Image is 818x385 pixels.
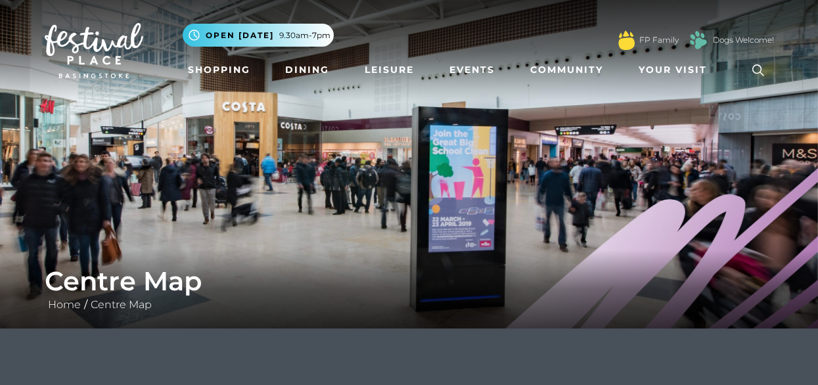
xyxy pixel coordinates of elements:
[280,58,334,82] a: Dining
[87,298,155,311] a: Centre Map
[444,58,500,82] a: Events
[45,23,143,78] img: Festival Place Logo
[633,58,719,82] a: Your Visit
[183,58,256,82] a: Shopping
[639,63,707,77] span: Your Visit
[35,265,784,313] div: /
[45,265,774,297] h1: Centre Map
[713,34,774,46] a: Dogs Welcome!
[183,24,334,47] button: Open [DATE] 9.30am-7pm
[525,58,608,82] a: Community
[206,30,274,41] span: Open [DATE]
[45,298,84,311] a: Home
[279,30,330,41] span: 9.30am-7pm
[639,34,679,46] a: FP Family
[359,58,419,82] a: Leisure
